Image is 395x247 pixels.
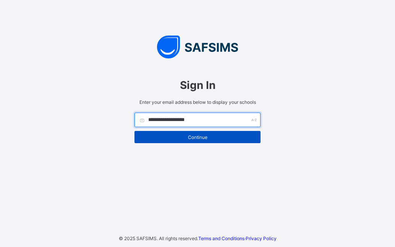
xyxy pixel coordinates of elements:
[119,236,198,241] span: © 2025 SAFSIMS. All rights reserved.
[127,36,268,58] img: SAFSIMS Logo
[134,99,261,105] span: Enter your email address below to display your schools
[140,134,255,140] span: Continue
[198,236,244,241] a: Terms and Conditions
[134,79,261,92] span: Sign In
[246,236,277,241] a: Privacy Policy
[198,236,277,241] span: ·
